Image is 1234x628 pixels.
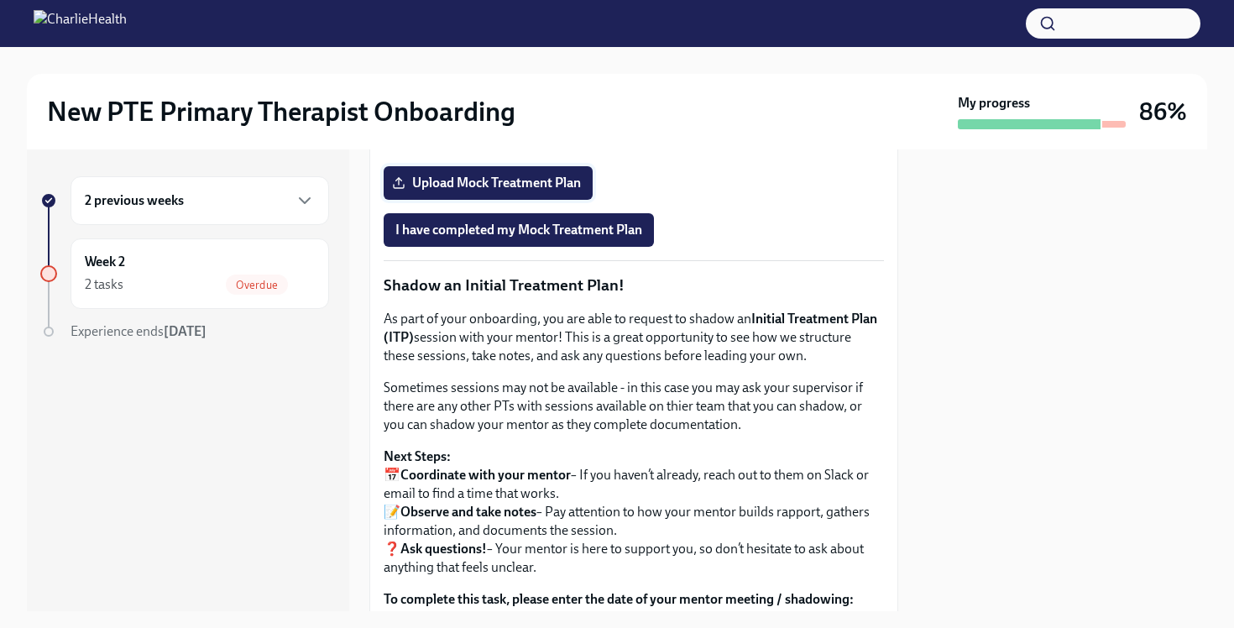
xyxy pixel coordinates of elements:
span: Upload Mock Treatment Plan [395,175,581,191]
strong: Observe and take notes [400,504,536,520]
strong: [DATE] [164,323,207,339]
label: Upload Mock Treatment Plan [384,166,593,200]
span: I have completed my Mock Treatment Plan [395,222,642,238]
div: 2 previous weeks [71,176,329,225]
a: Week 22 tasksOverdue [40,238,329,309]
strong: Next Steps: [384,448,451,464]
div: 2 tasks [85,275,123,294]
p: Shadow an Initial Treatment Plan! [384,275,884,296]
strong: Ask questions! [400,541,487,557]
span: Experience ends [71,323,207,339]
span: Overdue [226,279,288,291]
h6: 2 previous weeks [85,191,184,210]
img: CharlieHealth [34,10,127,37]
h2: New PTE Primary Therapist Onboarding [47,95,515,128]
strong: Initial Treatment Plan (ITP) [384,311,877,345]
h6: Week 2 [85,253,125,271]
strong: Coordinate with your mentor [400,467,571,483]
strong: My progress [958,94,1030,113]
h3: 86% [1139,97,1187,127]
p: 📅 – If you haven’t already, reach out to them on Slack or email to find a time that works. 📝 – Pa... [384,447,884,577]
label: To complete this task, please enter the date of your mentor meeting / shadowing: [384,590,884,609]
p: Sometimes sessions may not be available - in this case you may ask your supervisor if there are a... [384,379,884,434]
button: I have completed my Mock Treatment Plan [384,213,654,247]
p: As part of your onboarding, you are able to request to shadow an session with your mentor! This i... [384,310,884,365]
